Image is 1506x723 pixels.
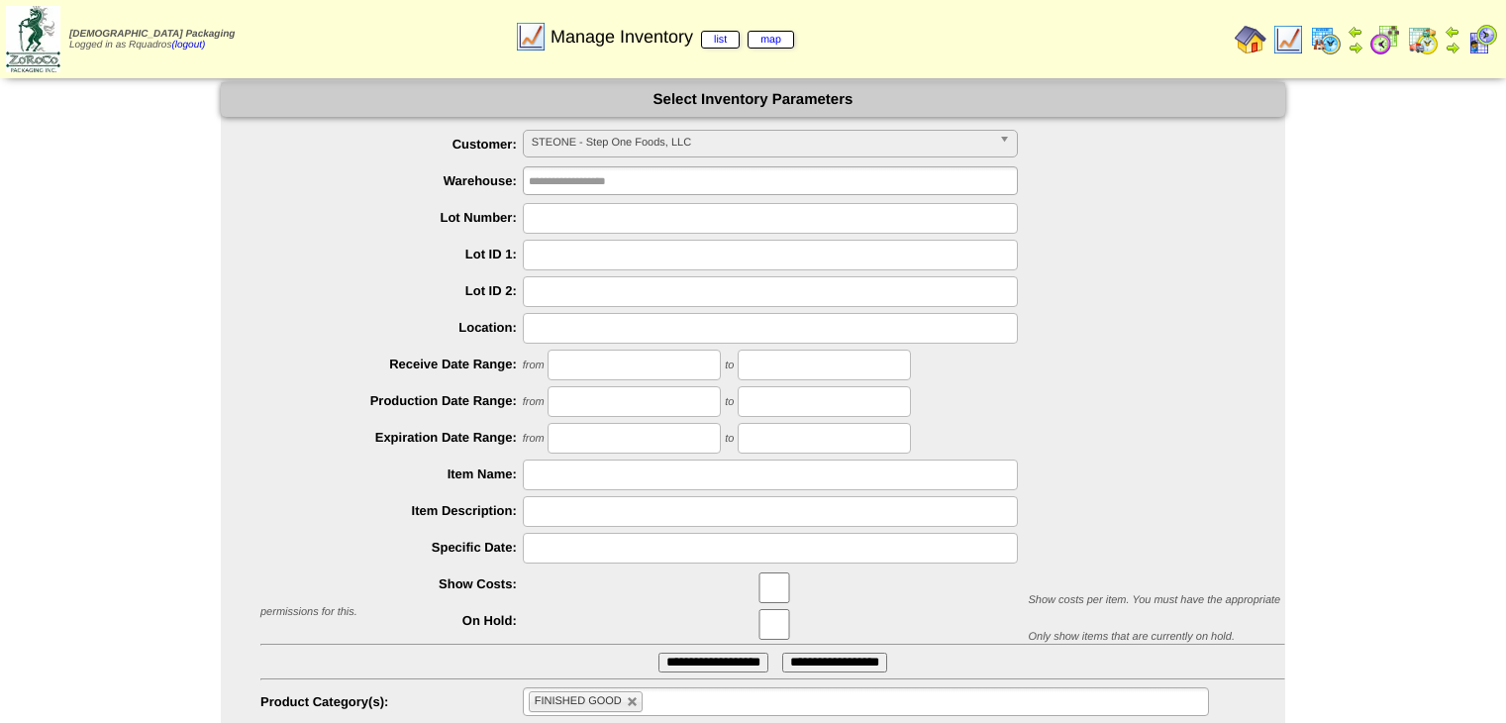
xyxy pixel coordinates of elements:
[260,613,523,628] label: On Hold:
[1407,24,1439,55] img: calendarinout.gif
[701,31,740,49] a: list
[69,29,235,51] span: Logged in as Rquadros
[260,503,523,518] label: Item Description:
[1235,24,1266,55] img: home.gif
[260,357,523,371] label: Receive Date Range:
[523,433,545,445] span: from
[523,396,545,408] span: from
[748,31,794,49] a: map
[260,430,523,445] label: Expiration Date Range:
[260,466,523,481] label: Item Name:
[260,320,523,335] label: Location:
[1310,24,1342,55] img: calendarprod.gif
[1028,631,1234,643] span: Only show items that are currently on hold.
[725,360,734,371] span: to
[260,540,523,555] label: Specific Date:
[1369,24,1401,55] img: calendarblend.gif
[725,396,734,408] span: to
[1348,40,1363,55] img: arrowright.gif
[1445,40,1460,55] img: arrowright.gif
[1445,24,1460,40] img: arrowleft.gif
[260,576,523,591] label: Show Costs:
[523,360,545,371] span: from
[260,247,523,261] label: Lot ID 1:
[1272,24,1304,55] img: line_graph.gif
[260,210,523,225] label: Lot Number:
[69,29,235,40] span: [DEMOGRAPHIC_DATA] Packaging
[1348,24,1363,40] img: arrowleft.gif
[515,21,547,52] img: line_graph.gif
[551,27,794,48] span: Manage Inventory
[6,6,60,72] img: zoroco-logo-small.webp
[260,283,523,298] label: Lot ID 2:
[1466,24,1498,55] img: calendarcustomer.gif
[171,40,205,51] a: (logout)
[260,137,523,152] label: Customer:
[532,131,991,155] span: STEONE - Step One Foods, LLC
[221,82,1285,117] div: Select Inventory Parameters
[260,594,1280,618] span: Show costs per item. You must have the appropriate permissions for this.
[535,695,622,707] span: FINISHED GOOD
[260,393,523,408] label: Production Date Range:
[260,694,523,709] label: Product Category(s):
[260,173,523,188] label: Warehouse:
[725,433,734,445] span: to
